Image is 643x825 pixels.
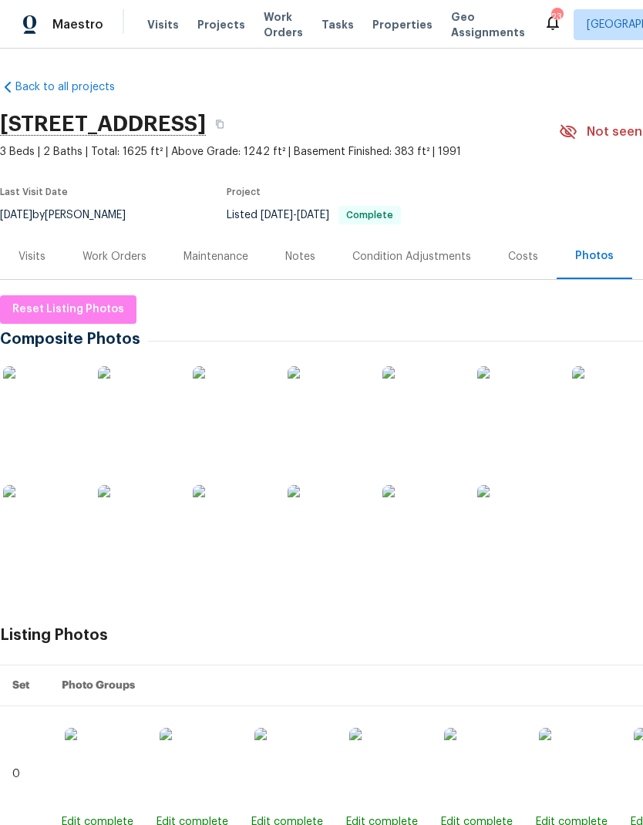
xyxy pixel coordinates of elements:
span: - [261,210,329,221]
span: Project [227,187,261,197]
div: Visits [19,249,45,264]
span: [DATE] [297,210,329,221]
button: Copy Address [206,110,234,138]
span: Reset Listing Photos [12,300,124,319]
span: Projects [197,17,245,32]
div: Notes [285,249,315,264]
div: 23 [551,9,562,25]
span: Visits [147,17,179,32]
span: Complete [340,210,399,220]
div: Work Orders [82,249,146,264]
span: Geo Assignments [451,9,525,40]
div: Maintenance [183,249,248,264]
span: Work Orders [264,9,303,40]
span: Tasks [321,19,354,30]
div: Costs [508,249,538,264]
span: Listed [227,210,401,221]
div: Photos [575,248,614,264]
span: Properties [372,17,433,32]
div: Condition Adjustments [352,249,471,264]
span: Maestro [52,17,103,32]
span: [DATE] [261,210,293,221]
